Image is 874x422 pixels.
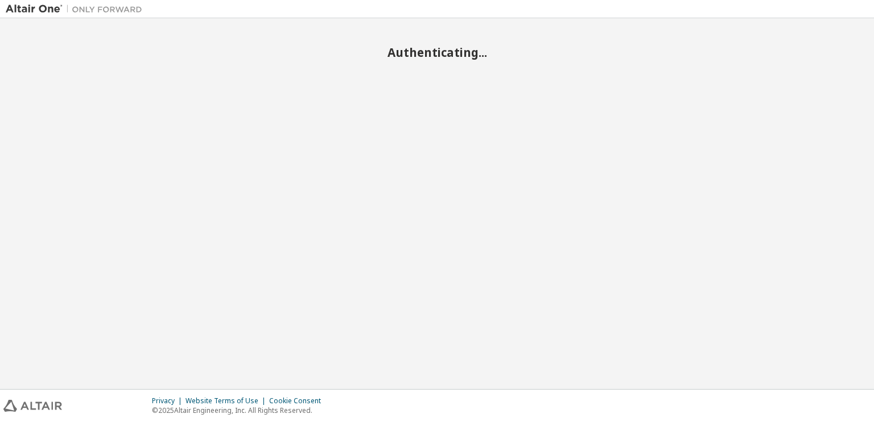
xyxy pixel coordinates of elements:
h2: Authenticating... [6,45,868,60]
p: © 2025 Altair Engineering, Inc. All Rights Reserved. [152,406,328,415]
div: Privacy [152,396,185,406]
div: Website Terms of Use [185,396,269,406]
img: altair_logo.svg [3,400,62,412]
div: Cookie Consent [269,396,328,406]
img: Altair One [6,3,148,15]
